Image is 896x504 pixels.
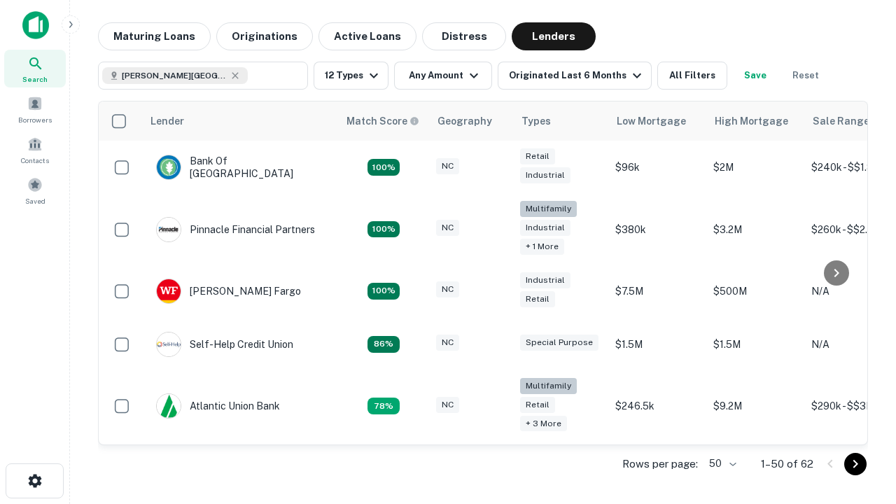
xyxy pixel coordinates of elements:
[608,371,706,442] td: $246.5k
[157,332,181,356] img: picture
[783,62,828,90] button: Reset
[367,159,400,176] div: Matching Properties: 14, hasApolloMatch: undefined
[520,148,555,164] div: Retail
[617,113,686,129] div: Low Mortgage
[156,155,324,180] div: Bank Of [GEOGRAPHIC_DATA]
[498,62,652,90] button: Originated Last 6 Months
[733,62,778,90] button: Save your search to get updates of matches that match your search criteria.
[706,265,804,318] td: $500M
[513,101,608,141] th: Types
[706,194,804,265] td: $3.2M
[761,456,813,472] p: 1–50 of 62
[150,113,184,129] div: Lender
[22,73,48,85] span: Search
[157,279,181,303] img: picture
[314,62,388,90] button: 12 Types
[521,113,551,129] div: Types
[703,454,738,474] div: 50
[156,332,293,357] div: Self-help Credit Union
[367,221,400,238] div: Matching Properties: 23, hasApolloMatch: undefined
[706,371,804,442] td: $9.2M
[520,272,570,288] div: Industrial
[520,220,570,236] div: Industrial
[4,90,66,128] a: Borrowers
[608,101,706,141] th: Low Mortgage
[509,67,645,84] div: Originated Last 6 Months
[4,50,66,87] a: Search
[520,378,577,394] div: Multifamily
[520,397,555,413] div: Retail
[318,22,416,50] button: Active Loans
[346,113,416,129] h6: Match Score
[394,62,492,90] button: Any Amount
[25,195,45,206] span: Saved
[437,113,492,129] div: Geography
[520,291,555,307] div: Retail
[346,113,419,129] div: Capitalize uses an advanced AI algorithm to match your search with the best lender. The match sco...
[608,318,706,371] td: $1.5M
[367,336,400,353] div: Matching Properties: 11, hasApolloMatch: undefined
[4,131,66,169] a: Contacts
[706,141,804,194] td: $2M
[98,22,211,50] button: Maturing Loans
[622,456,698,472] p: Rows per page:
[520,335,598,351] div: Special Purpose
[608,265,706,318] td: $7.5M
[657,62,727,90] button: All Filters
[608,194,706,265] td: $380k
[122,69,227,82] span: [PERSON_NAME][GEOGRAPHIC_DATA], [GEOGRAPHIC_DATA]
[157,218,181,241] img: picture
[142,101,338,141] th: Lender
[157,394,181,418] img: picture
[156,217,315,242] div: Pinnacle Financial Partners
[429,101,513,141] th: Geography
[436,335,459,351] div: NC
[436,281,459,297] div: NC
[156,393,280,419] div: Atlantic Union Bank
[608,141,706,194] td: $96k
[18,114,52,125] span: Borrowers
[22,11,49,39] img: capitalize-icon.png
[367,398,400,414] div: Matching Properties: 10, hasApolloMatch: undefined
[367,283,400,300] div: Matching Properties: 14, hasApolloMatch: undefined
[436,397,459,413] div: NC
[156,279,301,304] div: [PERSON_NAME] Fargo
[436,158,459,174] div: NC
[520,201,577,217] div: Multifamily
[422,22,506,50] button: Distress
[436,220,459,236] div: NC
[4,171,66,209] a: Saved
[715,113,788,129] div: High Mortgage
[813,113,869,129] div: Sale Range
[520,416,567,432] div: + 3 more
[338,101,429,141] th: Capitalize uses an advanced AI algorithm to match your search with the best lender. The match sco...
[512,22,596,50] button: Lenders
[826,347,896,414] iframe: Chat Widget
[706,101,804,141] th: High Mortgage
[520,239,564,255] div: + 1 more
[520,167,570,183] div: Industrial
[216,22,313,50] button: Originations
[157,155,181,179] img: picture
[21,155,49,166] span: Contacts
[844,453,867,475] button: Go to next page
[706,318,804,371] td: $1.5M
